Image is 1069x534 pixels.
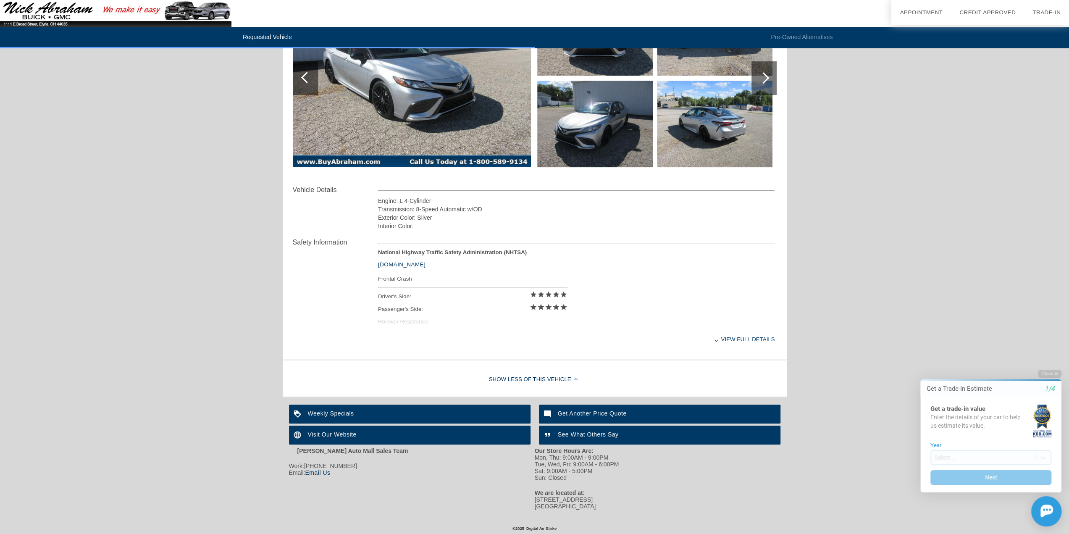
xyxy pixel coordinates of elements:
a: Email Us [305,469,330,476]
div: View full details [378,329,775,350]
a: Credit Approved [959,9,1016,16]
i: star [537,291,545,298]
div: Exterior Color: Silver [378,213,775,222]
i: star [530,291,537,298]
div: Frontal Crash [378,274,567,284]
img: 319a2ef8b428cd2da1064a98a1f52cfbx.jpg [537,81,653,167]
a: Visit Our Website [289,426,531,445]
div: Vehicle Details [293,185,378,195]
span: [PHONE_NUMBER] [304,463,357,469]
i: star [560,303,567,311]
a: Get Another Price Quote [539,405,780,424]
iframe: Chat Assistance [903,362,1069,534]
div: Engine: L 4-Cylinder [378,197,775,205]
i: star [552,303,560,311]
div: Safety Information [293,237,378,247]
i: star [560,291,567,298]
img: ic_loyalty_white_24dp_2x.png [289,405,308,424]
i: star [545,303,552,311]
div: Transmission: 8-Speed Automatic w/OD [378,205,775,213]
strong: We are located at: [535,489,585,496]
strong: [PERSON_NAME] Auto Mall Sales Team [297,447,408,454]
div: Interior Color: [378,222,775,230]
strong: National Highway Traffic Safety Administration (NHTSA) [378,249,527,255]
div: Driver's Side: [378,290,567,303]
div: Passenger's Side: [378,303,567,316]
div: Email: [289,469,535,476]
img: ic_format_quote_white_24dp_2x.png [539,426,558,445]
a: Weekly Specials [289,405,531,424]
a: See What Others Say [539,426,780,445]
img: ic_mode_comment_white_24dp_2x.png [539,405,558,424]
a: Trade-In [1032,9,1061,16]
a: [DOMAIN_NAME] [378,261,425,268]
img: cd54e111927fc089e77e50e478f7fb95x.jpg [657,81,772,167]
i: star [537,303,545,311]
div: [STREET_ADDRESS] [GEOGRAPHIC_DATA] [535,496,780,510]
img: ic_language_white_24dp_2x.png [289,426,308,445]
div: Mon, Thu: 9:00AM - 9:00PM Tue, Wed, Fri: 9:00AM - 6:00PM Sat: 9:00AM - 5:00PM Sun: Closed [535,454,780,481]
a: Appointment [900,9,943,16]
i: star [552,291,560,298]
i: star [545,291,552,298]
strong: Our Store Hours Are: [535,447,594,454]
i: star [530,303,537,311]
div: Show Less of this Vehicle [283,363,787,397]
div: Work: [289,463,535,469]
